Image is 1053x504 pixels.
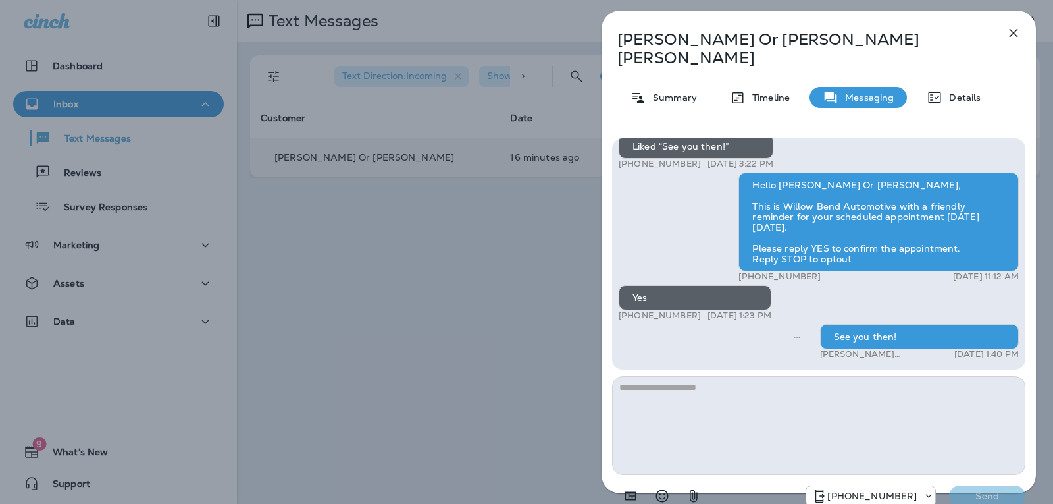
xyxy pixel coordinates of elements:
p: [DATE] 1:23 PM [707,310,771,321]
p: Messaging [838,92,894,103]
span: Sent [794,330,800,342]
p: Summary [646,92,697,103]
div: Yes [619,285,771,310]
p: [DATE] 3:22 PM [707,159,773,169]
p: [PERSON_NAME] Or [PERSON_NAME] [PERSON_NAME] [617,30,977,67]
p: Timeline [746,92,790,103]
div: Liked “See you then!” [619,134,773,159]
div: +1 (813) 497-4455 [806,488,935,504]
p: [PHONE_NUMBER] [738,271,821,282]
p: [PERSON_NAME] WillowBend [820,349,939,360]
p: [PHONE_NUMBER] [827,491,917,501]
p: [PHONE_NUMBER] [619,310,701,321]
p: [DATE] 1:40 PM [954,349,1019,360]
div: See you then! [820,324,1019,349]
p: [DATE] 11:12 AM [953,271,1019,282]
p: [PHONE_NUMBER] [619,159,701,169]
p: Details [942,92,981,103]
div: Hello [PERSON_NAME] Or [PERSON_NAME], This is Willow Bend Automotive with a friendly reminder for... [738,173,1019,271]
